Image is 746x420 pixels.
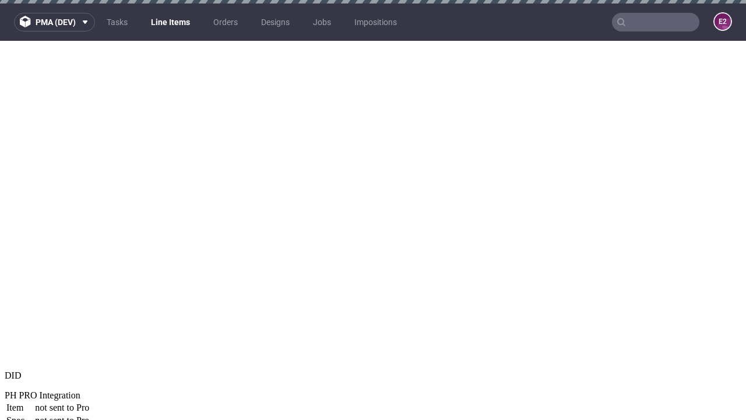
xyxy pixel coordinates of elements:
[100,13,135,32] a: Tasks
[254,13,297,32] a: Designs
[34,361,90,373] td: not sent to Pro
[144,13,197,32] a: Line Items
[715,13,731,30] figcaption: e2
[6,361,33,373] td: Item
[306,13,338,32] a: Jobs
[5,349,741,360] div: PH PRO Integration
[34,374,90,386] td: not sent to Pro
[206,13,245,32] a: Orders
[6,374,33,386] td: Spec
[5,330,21,339] span: DID
[14,13,95,32] button: pma (dev)
[36,18,76,26] span: pma (dev)
[347,13,404,32] a: Impositions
